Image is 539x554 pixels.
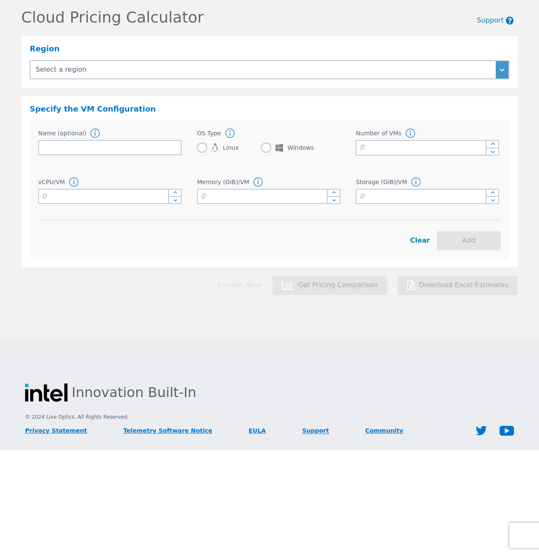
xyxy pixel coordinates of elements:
img: OS-Linux-icon.eb205999f305e40316e9c2e8d5954c6d.svg [211,143,219,153]
img: chart-bar.1b67330e21d37d2230201170bce0b41b.svg [282,281,294,290]
span: Innovation Built-In [72,385,196,400]
a: EULA [249,427,266,434]
button: Download Excel Estimates [398,276,518,295]
button: Add [437,231,501,250]
label: OS Type [197,130,221,137]
a: Clear [410,230,430,244]
div: Specify the VM Configuration [30,105,509,114]
button: Get Pricing Comparison [272,276,387,295]
a: Support [477,16,504,24]
label: vCPU/VM [38,179,65,185]
p: Cloud Pricing Calculator [21,8,477,29]
label: Storage (GiB)/VM [356,179,407,185]
a: Telemetry Software Notice [123,427,212,434]
a: Create New [217,281,261,289]
label: Name (optional) [38,130,86,137]
a: Support [302,428,329,434]
label: Windows [261,143,314,153]
span: © 2024 Live Optics. All Rights Reserved. [25,414,514,420]
a: Community [365,427,404,434]
label: Linux [197,143,239,153]
label: Memory (GiB)/VM [197,179,249,185]
a: Privacy Statement [25,427,87,434]
img: file-excel.ec9f3df3cec238a12d686e79db9bee38.svg [407,280,415,290]
img: OS-Windows-icon.103f50f0d7ca0a71da18d262fd7d902b.svg [275,144,283,152]
div: Region [30,45,509,53]
label: Number of VMs [356,130,401,137]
